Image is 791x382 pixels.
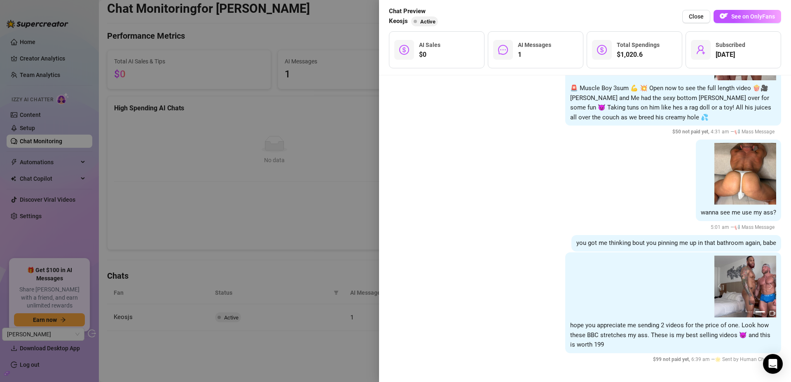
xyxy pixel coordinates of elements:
[731,13,775,20] span: See on OnlyFans
[766,283,773,290] button: next
[672,129,711,135] span: $ 50 not paid yet ,
[735,311,742,312] button: 2
[734,129,775,135] span: 📢 Mass Message
[682,10,710,23] button: Close
[715,356,775,362] span: 🌟 Sent by Human Chatter
[711,224,777,230] span: 5:01 am —
[617,50,660,60] span: $1,020.6
[720,12,728,20] img: OF
[696,45,706,55] span: user-add
[745,311,752,312] button: 3
[518,50,551,60] span: 1
[716,42,745,48] span: Subscribed
[718,283,724,290] button: prev
[714,10,781,23] button: OFSee on OnlyFans
[570,321,770,348] span: hope you appreciate me sending 2 videos for the price of one. Look how these BBC stretches my ass...
[714,256,776,317] img: media
[399,45,409,55] span: dollar
[570,84,771,121] span: 🚨 Muscle Boy 3sum 💪 💥 Open now to see the full length video 🍿🎥 [PERSON_NAME] and Me had the sexy ...
[716,50,745,60] span: [DATE]
[689,13,704,20] span: Close
[653,356,691,362] span: $ 99 not paid yet ,
[701,209,776,216] span: wanna see me use my ass?
[420,19,435,25] span: Active
[734,224,775,230] span: 📢 Mass Message
[419,50,440,60] span: $0
[518,42,551,48] span: AI Messages
[389,7,441,16] span: Chat Preview
[672,129,777,135] span: 4:31 am —
[763,354,783,374] div: Open Intercom Messenger
[597,45,607,55] span: dollar
[419,42,440,48] span: AI Sales
[389,16,408,26] span: Keosjs
[498,45,508,55] span: message
[714,143,776,205] img: media
[770,310,775,316] span: video-camera
[617,42,660,48] span: Total Spendings
[576,239,776,247] span: you got me thinking bout you pinning me up in that bathroom again, babe
[653,356,777,362] span: 6:39 am —
[725,311,732,312] button: 1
